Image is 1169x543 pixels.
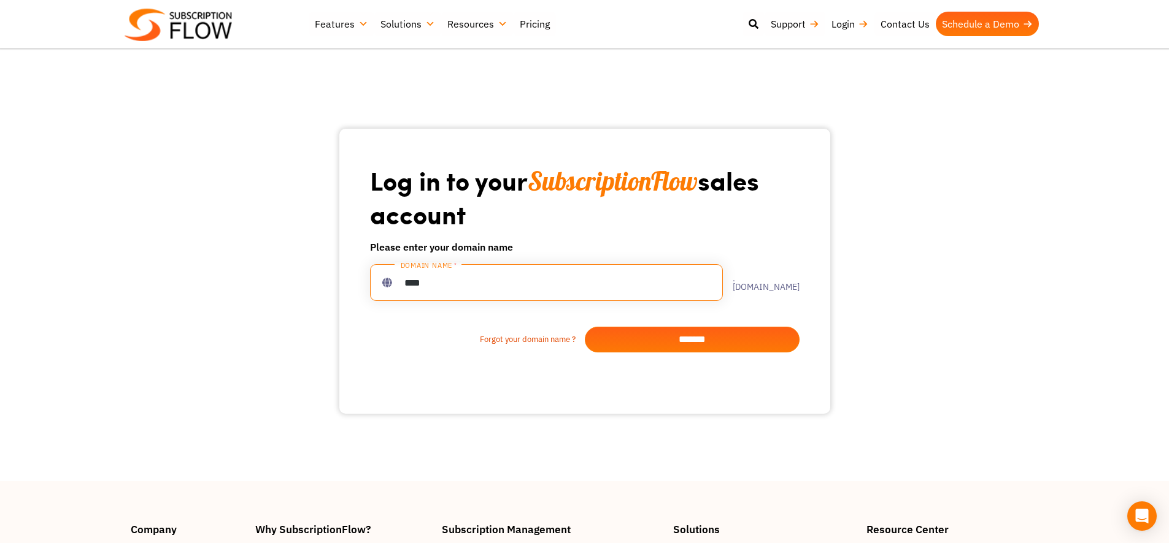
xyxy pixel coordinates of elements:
a: Solutions [374,12,441,36]
a: Features [309,12,374,36]
h4: Solutions [673,524,854,534]
a: Contact Us [874,12,936,36]
h4: Subscription Management [442,524,662,534]
h6: Please enter your domain name [370,240,800,254]
h1: Log in to your sales account [370,164,800,230]
a: Support [765,12,825,36]
a: Schedule a Demo [936,12,1039,36]
label: .[DOMAIN_NAME] [723,274,800,291]
h4: Company [131,524,244,534]
div: Open Intercom Messenger [1127,501,1157,531]
img: Subscriptionflow [125,9,232,41]
a: Forgot your domain name ? [370,333,585,346]
a: Pricing [514,12,556,36]
a: Login [825,12,874,36]
a: Resources [441,12,514,36]
span: SubscriptionFlow [528,165,698,197]
h4: Resource Center [866,524,1038,534]
h4: Why SubscriptionFlow? [255,524,430,534]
